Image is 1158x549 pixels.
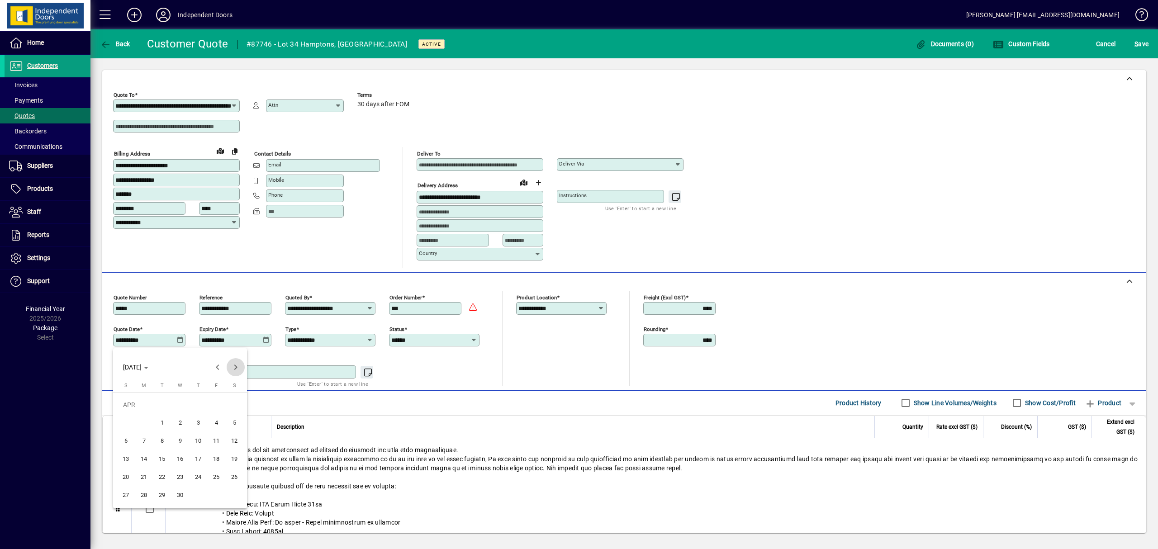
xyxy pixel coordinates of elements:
[172,469,188,485] span: 23
[135,450,153,468] button: Mon Apr 14 2025
[207,450,225,468] button: Fri Apr 18 2025
[118,469,134,485] span: 20
[208,433,224,449] span: 11
[197,383,200,388] span: T
[119,359,152,375] button: Choose month and year
[142,383,146,388] span: M
[189,432,207,450] button: Thu Apr 10 2025
[153,432,171,450] button: Tue Apr 08 2025
[215,383,218,388] span: F
[226,433,242,449] span: 12
[117,468,135,486] button: Sun Apr 20 2025
[154,415,170,431] span: 1
[190,415,206,431] span: 3
[154,469,170,485] span: 22
[225,432,243,450] button: Sat Apr 12 2025
[135,432,153,450] button: Mon Apr 07 2025
[225,450,243,468] button: Sat Apr 19 2025
[226,451,242,467] span: 19
[178,383,182,388] span: W
[189,468,207,486] button: Thu Apr 24 2025
[208,469,224,485] span: 25
[118,487,134,503] span: 27
[208,451,224,467] span: 18
[161,383,164,388] span: T
[172,451,188,467] span: 16
[153,486,171,504] button: Tue Apr 29 2025
[227,358,245,376] button: Next month
[117,486,135,504] button: Sun Apr 27 2025
[172,433,188,449] span: 9
[135,486,153,504] button: Mon Apr 28 2025
[123,364,142,371] span: [DATE]
[117,432,135,450] button: Sun Apr 06 2025
[136,433,152,449] span: 7
[136,487,152,503] span: 28
[171,486,189,504] button: Wed Apr 30 2025
[208,415,224,431] span: 4
[153,414,171,432] button: Tue Apr 01 2025
[190,469,206,485] span: 24
[154,433,170,449] span: 8
[225,468,243,486] button: Sat Apr 26 2025
[225,414,243,432] button: Sat Apr 05 2025
[154,487,170,503] span: 29
[118,433,134,449] span: 6
[190,433,206,449] span: 10
[117,396,243,414] td: APR
[154,451,170,467] span: 15
[171,414,189,432] button: Wed Apr 02 2025
[172,487,188,503] span: 30
[207,468,225,486] button: Fri Apr 25 2025
[118,451,134,467] span: 13
[171,432,189,450] button: Wed Apr 09 2025
[153,468,171,486] button: Tue Apr 22 2025
[226,415,242,431] span: 5
[189,450,207,468] button: Thu Apr 17 2025
[171,468,189,486] button: Wed Apr 23 2025
[136,451,152,467] span: 14
[207,414,225,432] button: Fri Apr 04 2025
[226,469,242,485] span: 26
[209,358,227,376] button: Previous month
[172,415,188,431] span: 2
[124,383,128,388] span: S
[117,450,135,468] button: Sun Apr 13 2025
[136,469,152,485] span: 21
[233,383,236,388] span: S
[207,432,225,450] button: Fri Apr 11 2025
[135,468,153,486] button: Mon Apr 21 2025
[153,450,171,468] button: Tue Apr 15 2025
[189,414,207,432] button: Thu Apr 03 2025
[171,450,189,468] button: Wed Apr 16 2025
[190,451,206,467] span: 17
